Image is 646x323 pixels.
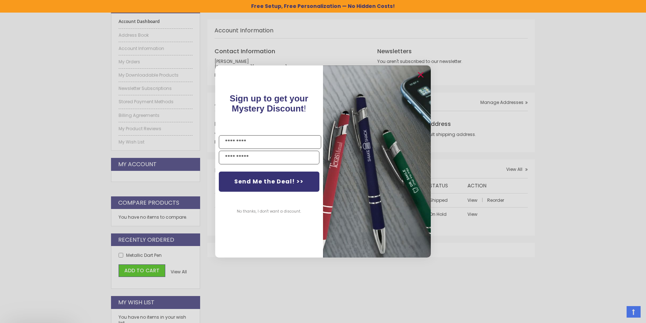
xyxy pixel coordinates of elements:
[219,172,319,192] button: Send Me the Deal! >>
[230,94,309,113] span: !
[323,65,431,257] img: pop-up-image
[230,94,309,113] span: Sign up to get your Mystery Discount
[415,69,426,81] button: Close dialog
[234,203,305,220] button: No thanks, I don't want a discount.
